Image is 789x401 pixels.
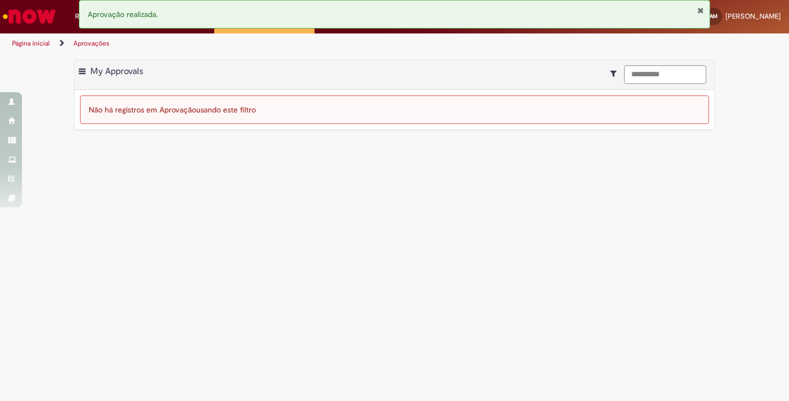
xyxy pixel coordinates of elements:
[1,5,58,27] img: ServiceNow
[12,39,50,48] a: Página inicial
[75,11,113,22] span: Requisições
[80,95,709,124] div: Não há registros em Aprovação
[710,13,718,20] span: AM
[90,66,143,77] span: My Approvals
[73,39,110,48] a: Aprovações
[88,9,158,19] span: Aprovação realizada.
[697,6,704,15] button: Fechar Notificação
[725,12,781,21] span: [PERSON_NAME]
[196,105,256,115] span: usando este filtro
[610,70,622,77] i: Mostrar filtros para: Suas Solicitações
[8,33,518,54] ul: Trilhas de página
